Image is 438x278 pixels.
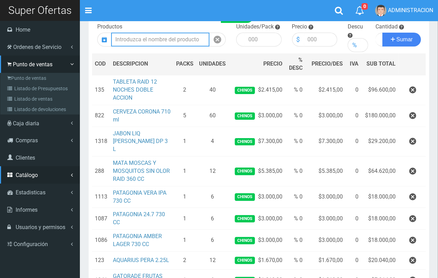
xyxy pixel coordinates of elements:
[286,127,306,157] td: % 0
[16,172,38,178] span: Catálogo
[305,127,346,157] td: $7.300,00
[346,75,362,105] td: 0
[113,78,157,101] a: TABLETA RAID 12 NOCHES DOBLE ACCION
[92,127,110,157] td: 1318
[286,230,306,252] td: % 0
[92,230,110,252] td: 1086
[375,33,383,47] input: Cantidad
[245,33,281,47] input: 000
[196,127,229,157] td: 4
[305,251,346,269] td: $1.670,00
[196,230,229,252] td: 6
[382,33,421,47] button: Sumar
[361,75,398,105] td: $96.600,00
[361,38,368,52] input: 000
[375,23,398,31] label: Cantidad
[173,251,196,269] td: 2
[305,157,346,186] td: $5.385,00
[235,237,255,244] span: Chinos
[305,230,346,252] td: $3.000,00
[305,105,346,127] td: $3.000,00
[196,186,229,208] td: 6
[346,157,362,186] td: 0
[16,207,38,213] span: Informes
[361,230,398,252] td: $18.000,00
[2,73,80,83] a: Punto de ventas
[123,60,148,67] span: CRIPCION
[92,105,110,127] td: 822
[173,105,196,127] td: 5
[196,75,229,105] td: 40
[92,157,110,186] td: 288
[361,186,398,208] td: $18.000,00
[8,4,72,16] span: Super Ofertas
[286,157,306,186] td: % 0
[229,251,285,269] td: $1.670,00
[196,105,229,127] td: 60
[348,38,361,52] div: %
[361,251,398,269] td: $20.040,00
[346,251,362,269] td: 0
[92,75,110,105] td: 135
[196,157,229,186] td: 12
[305,208,346,230] td: $3.000,00
[13,61,52,68] span: Punto de ventas
[346,230,362,252] td: 0
[2,83,80,94] a: Listado de Presupuestos
[286,75,306,105] td: % 0
[229,230,285,252] td: $3.000,00
[375,5,387,16] img: User Image
[92,208,110,230] td: 1087
[346,105,362,127] td: 0
[16,224,65,230] span: Usuarios y permisos
[235,257,255,264] span: Chinos
[235,138,255,145] span: Chinos
[16,137,38,144] span: Compras
[14,241,48,247] span: Configuración
[348,23,363,31] label: Descu
[235,168,255,175] span: Chinos
[97,23,122,31] label: Productos
[173,53,196,75] th: PACKS
[2,94,80,104] a: Listado de ventas
[173,127,196,157] td: 1
[264,60,283,68] span: PRECIO
[229,127,285,157] td: $7.300,00
[173,186,196,208] td: 1
[113,233,162,247] a: PATAGONIA AMBER LAGER 730 CC
[312,60,343,67] span: PRECIO/DES
[292,33,304,47] div: $
[16,189,46,196] span: Estadisticas
[113,211,165,226] a: PATAGONIA 24.7 730 CC
[361,127,398,157] td: $29.200,00
[16,154,35,161] span: Clientes
[388,7,433,14] span: ADMINISTRACION
[113,108,171,123] a: CERVEZA CORONA 710 ml
[173,75,196,105] td: 2
[235,193,255,201] span: Chinos
[289,57,303,71] span: % DESC
[113,257,169,263] a: AQUARIUS PERA 2.25L
[229,105,285,127] td: $3.000,00
[286,186,306,208] td: % 0
[173,208,196,230] td: 1
[113,189,166,204] a: PATAGONIA VERA IPA 730 CC
[113,160,170,182] a: MATA MOSCAS Y MOSQUITOS SIN OLOR RAID 360 CC
[305,75,346,105] td: $2.415,00
[173,157,196,186] td: 1
[292,23,307,31] label: Precio
[361,208,398,230] td: $18.000,00
[111,33,209,47] input: Introduzca el nombre del producto
[286,208,306,230] td: % 0
[304,33,337,47] input: 000
[196,208,229,230] td: 6
[286,105,306,127] td: % 0
[229,186,285,208] td: $3.000,00
[235,87,255,94] span: Chinos
[92,53,110,75] th: COD
[305,186,346,208] td: $3.000,00
[235,112,255,120] span: Chinos
[229,75,285,105] td: $2.415,00
[286,251,306,269] td: % 0
[362,3,368,10] span: 0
